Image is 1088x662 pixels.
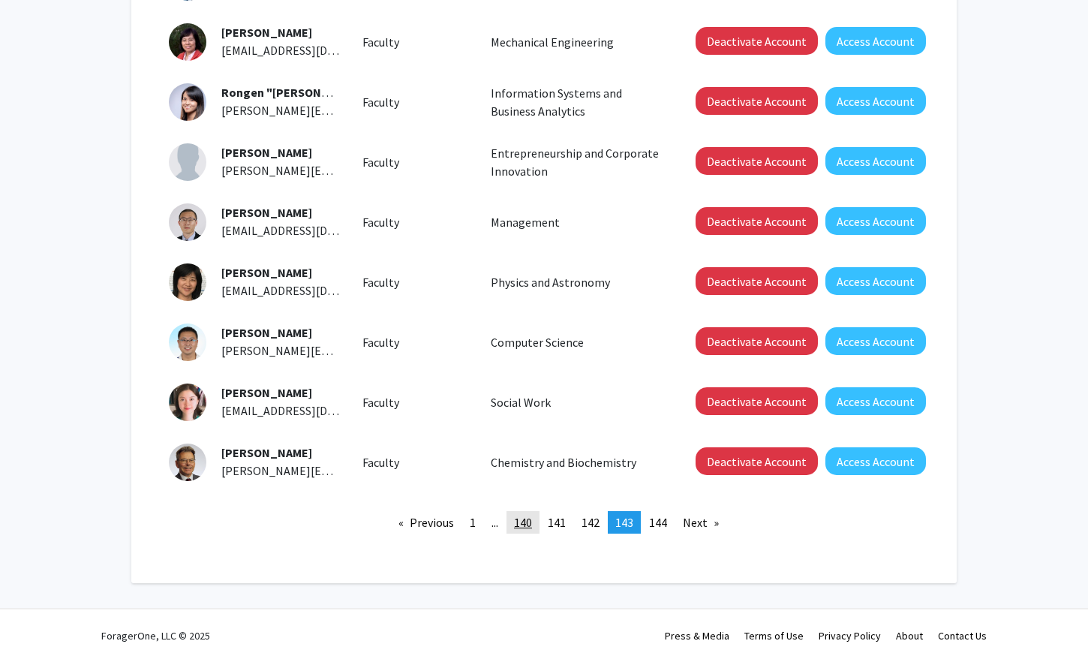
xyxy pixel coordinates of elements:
[825,267,926,295] button: Access Account
[491,33,662,51] p: Mechanical Engineering
[491,515,498,530] span: ...
[221,385,312,400] span: [PERSON_NAME]
[351,453,480,471] div: Faculty
[696,207,818,235] button: Deactivate Account
[221,205,312,220] span: [PERSON_NAME]
[101,609,210,662] div: ForagerOne, LLC © 2025
[351,273,480,291] div: Faculty
[825,207,926,235] button: Access Account
[696,447,818,475] button: Deactivate Account
[221,403,404,418] span: [EMAIL_ADDRESS][DOMAIN_NAME]
[221,463,494,478] span: [PERSON_NAME][EMAIL_ADDRESS][DOMAIN_NAME]
[825,387,926,415] button: Access Account
[696,267,818,295] button: Deactivate Account
[491,273,662,291] p: Physics and Astronomy
[351,153,480,171] div: Faculty
[491,84,662,120] p: Information Systems and Business Analytics
[221,163,494,178] span: [PERSON_NAME][EMAIL_ADDRESS][DOMAIN_NAME]
[825,447,926,475] button: Access Account
[896,629,923,642] a: About
[615,515,633,530] span: 143
[491,333,662,351] p: Computer Science
[491,144,662,180] p: Entrepreneurship and Corporate Innovation
[169,263,206,301] img: Profile Picture
[221,283,404,298] span: [EMAIL_ADDRESS][DOMAIN_NAME]
[938,629,987,642] a: Contact Us
[351,393,480,411] div: Faculty
[169,203,206,241] img: Profile Picture
[696,387,818,415] button: Deactivate Account
[11,594,64,651] iframe: Chat
[221,325,312,340] span: [PERSON_NAME]
[221,145,312,160] span: [PERSON_NAME]
[391,511,461,534] a: Previous page
[169,323,206,361] img: Profile Picture
[491,393,662,411] p: Social Work
[696,27,818,55] button: Deactivate Account
[825,327,926,355] button: Access Account
[649,515,667,530] span: 144
[169,444,206,481] img: Profile Picture
[351,33,480,51] div: Faculty
[744,629,804,642] a: Terms of Use
[351,333,480,351] div: Faculty
[221,25,312,40] span: [PERSON_NAME]
[169,23,206,61] img: Profile Picture
[548,515,566,530] span: 141
[169,511,919,534] ul: Pagination
[221,343,494,358] span: [PERSON_NAME][EMAIL_ADDRESS][DOMAIN_NAME]
[169,384,206,421] img: Profile Picture
[675,511,726,534] a: Next page
[696,327,818,355] button: Deactivate Account
[351,93,480,111] div: Faculty
[696,147,818,175] button: Deactivate Account
[825,147,926,175] button: Access Account
[221,85,462,100] span: Rongen "[PERSON_NAME]" [PERSON_NAME]
[221,43,404,58] span: [EMAIL_ADDRESS][DOMAIN_NAME]
[470,515,476,530] span: 1
[491,213,662,231] p: Management
[221,265,312,280] span: [PERSON_NAME]
[221,103,494,118] span: [PERSON_NAME][EMAIL_ADDRESS][DOMAIN_NAME]
[221,223,404,238] span: [EMAIL_ADDRESS][DOMAIN_NAME]
[696,87,818,115] button: Deactivate Account
[221,445,312,460] span: [PERSON_NAME]
[351,213,480,231] div: Faculty
[169,143,206,181] img: Profile Picture
[665,629,729,642] a: Press & Media
[825,27,926,55] button: Access Account
[491,453,662,471] p: Chemistry and Biochemistry
[819,629,881,642] a: Privacy Policy
[582,515,600,530] span: 142
[169,83,206,121] img: Profile Picture
[514,515,532,530] span: 140
[825,87,926,115] button: Access Account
